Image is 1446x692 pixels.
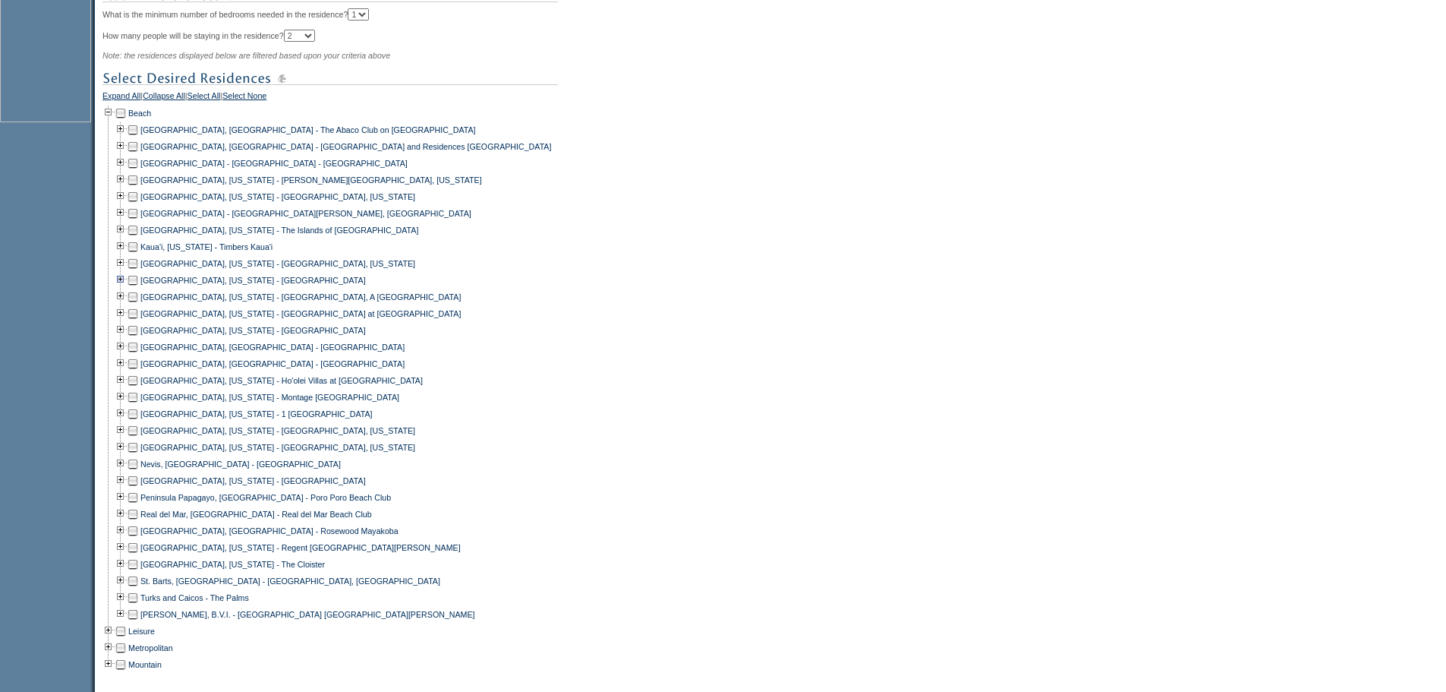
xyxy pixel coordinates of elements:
a: Expand All [102,91,140,105]
a: St. Barts, [GEOGRAPHIC_DATA] - [GEOGRAPHIC_DATA], [GEOGRAPHIC_DATA] [140,577,440,586]
a: [GEOGRAPHIC_DATA], [US_STATE] - Ho'olei Villas at [GEOGRAPHIC_DATA] [140,376,423,385]
a: [GEOGRAPHIC_DATA], [US_STATE] - [GEOGRAPHIC_DATA], [US_STATE] [140,192,415,201]
a: Peninsula Papagayo, [GEOGRAPHIC_DATA] - Poro Poro Beach Club [140,493,391,502]
a: Beach [128,109,151,118]
a: Select All [187,91,221,105]
a: [GEOGRAPHIC_DATA], [GEOGRAPHIC_DATA] - Rosewood Mayakoba [140,526,399,536]
a: [GEOGRAPHIC_DATA], [US_STATE] - Montage [GEOGRAPHIC_DATA] [140,393,399,402]
a: [GEOGRAPHIC_DATA], [US_STATE] - [PERSON_NAME][GEOGRAPHIC_DATA], [US_STATE] [140,175,482,185]
a: [GEOGRAPHIC_DATA], [US_STATE] - [GEOGRAPHIC_DATA], [US_STATE] [140,426,415,435]
a: [GEOGRAPHIC_DATA], [US_STATE] - [GEOGRAPHIC_DATA] [140,276,366,285]
a: Mountain [128,660,162,669]
span: Note: the residences displayed below are filtered based upon your criteria above [102,51,390,60]
a: [GEOGRAPHIC_DATA], [US_STATE] - [GEOGRAPHIC_DATA] at [GEOGRAPHIC_DATA] [140,309,461,318]
a: [GEOGRAPHIC_DATA], [GEOGRAPHIC_DATA] - [GEOGRAPHIC_DATA] [140,359,405,368]
a: Real del Mar, [GEOGRAPHIC_DATA] - Real del Mar Beach Club [140,510,372,519]
a: Nevis, [GEOGRAPHIC_DATA] - [GEOGRAPHIC_DATA] [140,460,341,469]
a: [GEOGRAPHIC_DATA], [US_STATE] - 1 [GEOGRAPHIC_DATA] [140,409,373,419]
a: [GEOGRAPHIC_DATA], [US_STATE] - Regent [GEOGRAPHIC_DATA][PERSON_NAME] [140,543,461,552]
a: Select None [222,91,266,105]
a: [GEOGRAPHIC_DATA], [US_STATE] - [GEOGRAPHIC_DATA], [US_STATE] [140,443,415,452]
a: Collapse All [143,91,185,105]
a: [PERSON_NAME], B.V.I. - [GEOGRAPHIC_DATA] [GEOGRAPHIC_DATA][PERSON_NAME] [140,610,475,619]
a: Kaua'i, [US_STATE] - Timbers Kaua'i [140,242,273,251]
a: [GEOGRAPHIC_DATA], [US_STATE] - [GEOGRAPHIC_DATA] [140,326,366,335]
a: [GEOGRAPHIC_DATA] - [GEOGRAPHIC_DATA][PERSON_NAME], [GEOGRAPHIC_DATA] [140,209,471,218]
a: [GEOGRAPHIC_DATA], [US_STATE] - [GEOGRAPHIC_DATA], [US_STATE] [140,259,415,268]
a: [GEOGRAPHIC_DATA], [US_STATE] - [GEOGRAPHIC_DATA], A [GEOGRAPHIC_DATA] [140,292,461,302]
a: [GEOGRAPHIC_DATA], [GEOGRAPHIC_DATA] - [GEOGRAPHIC_DATA] [140,343,405,352]
a: [GEOGRAPHIC_DATA], [US_STATE] - [GEOGRAPHIC_DATA] [140,476,366,485]
a: Turks and Caicos - The Palms [140,593,249,602]
a: [GEOGRAPHIC_DATA], [US_STATE] - The Cloister [140,560,325,569]
a: Leisure [128,627,155,636]
a: [GEOGRAPHIC_DATA], [US_STATE] - The Islands of [GEOGRAPHIC_DATA] [140,226,418,235]
a: Metropolitan [128,643,173,653]
a: [GEOGRAPHIC_DATA] - [GEOGRAPHIC_DATA] - [GEOGRAPHIC_DATA] [140,159,408,168]
div: | | | [102,91,584,105]
a: [GEOGRAPHIC_DATA], [GEOGRAPHIC_DATA] - [GEOGRAPHIC_DATA] and Residences [GEOGRAPHIC_DATA] [140,142,551,151]
a: [GEOGRAPHIC_DATA], [GEOGRAPHIC_DATA] - The Abaco Club on [GEOGRAPHIC_DATA] [140,125,476,134]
